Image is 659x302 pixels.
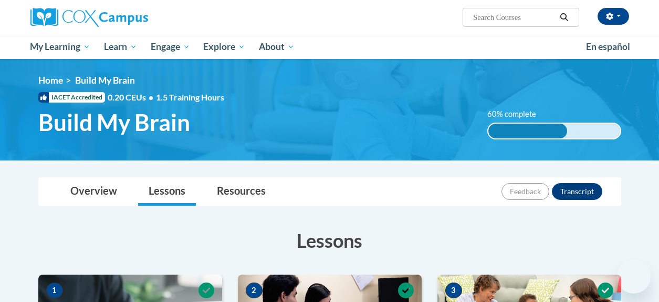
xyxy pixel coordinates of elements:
a: My Learning [24,35,98,59]
h3: Lessons [38,227,621,254]
div: 60% [488,124,568,138]
button: Transcript [552,183,602,200]
a: Overview [60,178,128,206]
span: My Learning [30,41,90,53]
span: Build My Brain [75,75,135,86]
iframe: Button to launch messaging window [617,260,651,294]
a: Cox Campus [30,8,219,27]
input: Search Courses [472,11,556,24]
span: • [149,92,153,102]
span: 1 [46,283,63,298]
span: 3 [445,283,462,298]
a: About [252,35,301,59]
a: Engage [144,35,197,59]
a: Lessons [138,178,196,206]
a: Explore [196,35,252,59]
span: IACET Accredited [38,92,105,103]
label: 60% complete [487,108,548,120]
a: Resources [206,178,276,206]
span: Explore [203,41,245,53]
img: Cox Campus [30,8,148,27]
span: En español [586,41,630,52]
div: Main menu [23,35,637,59]
button: Search [556,11,572,24]
a: Learn [97,35,144,59]
span: Learn [104,41,137,53]
a: Home [38,75,63,86]
span: Engage [151,41,190,53]
button: Account Settings [598,8,629,25]
span: About [259,41,295,53]
span: 2 [246,283,263,298]
span: 0.20 CEUs [108,92,156,103]
span: Build My Brain [38,108,190,136]
span: 1.5 Training Hours [156,92,224,102]
button: Feedback [501,183,549,200]
a: En español [579,36,637,58]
